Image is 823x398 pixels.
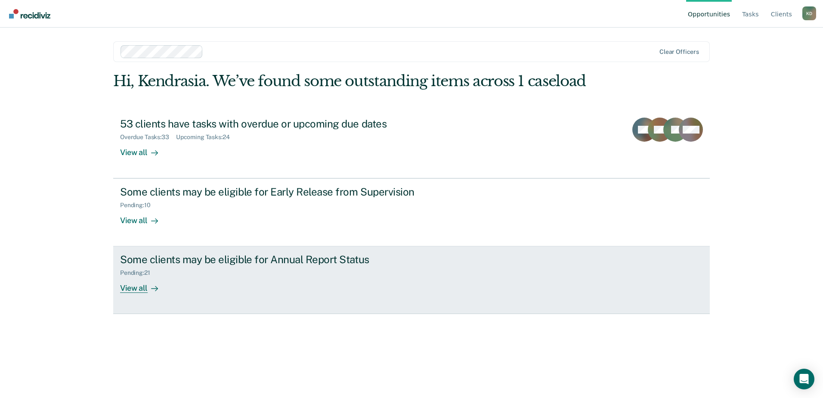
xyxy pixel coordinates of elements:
div: Clear officers [659,48,699,56]
div: 53 clients have tasks with overdue or upcoming due dates [120,118,422,130]
button: Profile dropdown button [802,6,816,20]
div: Overdue Tasks : 33 [120,134,176,141]
div: Pending : 21 [120,269,157,277]
a: 53 clients have tasks with overdue or upcoming due datesOverdue Tasks:33Upcoming Tasks:24View all [113,111,710,178]
div: Hi, Kendrasia. We’ve found some outstanding items across 1 caseload [113,72,591,90]
div: Some clients may be eligible for Annual Report Status [120,253,422,266]
a: Some clients may be eligible for Early Release from SupervisionPending:10View all [113,178,710,246]
img: Recidiviz [9,9,50,19]
a: Some clients may be eligible for Annual Report StatusPending:21View all [113,246,710,314]
div: Pending : 10 [120,202,158,209]
div: View all [120,209,168,226]
div: View all [120,277,168,293]
div: View all [120,140,168,157]
div: Open Intercom Messenger [794,369,814,389]
div: Upcoming Tasks : 24 [176,134,237,141]
div: Some clients may be eligible for Early Release from Supervision [120,186,422,198]
div: K D [802,6,816,20]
